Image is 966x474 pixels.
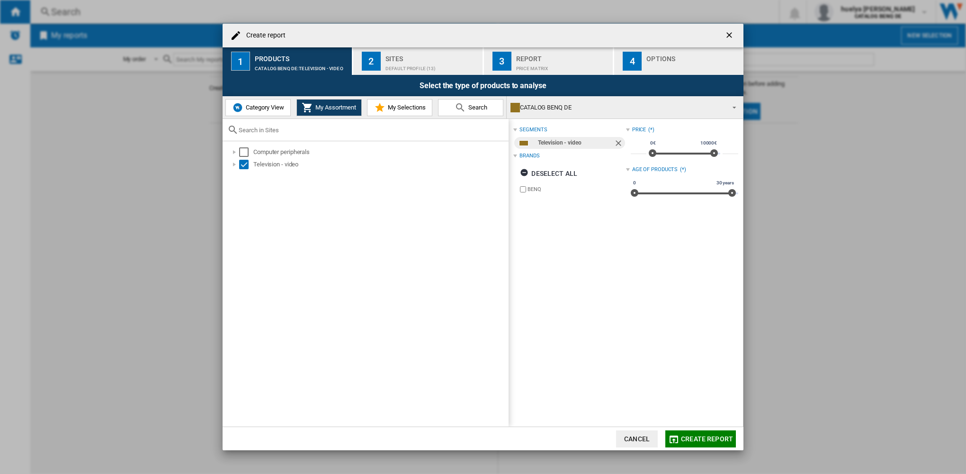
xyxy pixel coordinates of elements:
[519,152,539,160] div: Brands
[385,104,426,111] span: My Selections
[520,165,577,182] div: Deselect all
[353,47,483,75] button: 2 Sites Default profile (13)
[253,160,507,169] div: Television - video
[721,26,740,45] button: getI18NText('BUTTONS.CLOSE_DIALOG')
[616,430,658,447] button: Cancel
[699,139,718,147] span: 10000€
[517,165,580,182] button: Deselect all
[623,52,642,71] div: 4
[232,102,243,113] img: wiser-icon-blue.png
[243,104,284,111] span: Category View
[614,138,625,150] ng-md-icon: Remove
[223,75,743,96] div: Select the type of products to analyse
[253,147,507,157] div: Computer peripherals
[466,104,487,111] span: Search
[367,99,432,116] button: My Selections
[239,127,504,134] input: Search in Sites
[239,147,253,157] md-checkbox: Select
[715,179,735,187] span: 30 years
[239,160,253,169] md-checkbox: Select
[538,137,613,149] div: Television - video
[255,61,348,71] div: CATALOG BENQ DE:Television - video
[241,31,286,40] h4: Create report
[296,99,362,116] button: My Assortment
[223,47,353,75] button: 1 Products CATALOG BENQ DE:Television - video
[632,166,678,173] div: Age of products
[665,430,736,447] button: Create report
[632,179,637,187] span: 0
[681,435,733,443] span: Create report
[225,99,291,116] button: Category View
[362,52,381,71] div: 2
[510,101,724,114] div: CATALOG BENQ DE
[519,126,547,134] div: segments
[516,51,609,61] div: Report
[231,52,250,71] div: 1
[385,61,479,71] div: Default profile (13)
[528,186,626,193] label: BENQ
[516,61,609,71] div: Price Matrix
[632,126,646,134] div: Price
[484,47,614,75] button: 3 Report Price Matrix
[492,52,511,71] div: 3
[438,99,503,116] button: Search
[724,30,736,42] ng-md-icon: getI18NText('BUTTONS.CLOSE_DIALOG')
[646,51,740,61] div: Options
[614,47,743,75] button: 4 Options
[385,51,479,61] div: Sites
[255,51,348,61] div: Products
[313,104,356,111] span: My Assortment
[520,186,526,192] input: brand.name
[649,139,657,147] span: 0€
